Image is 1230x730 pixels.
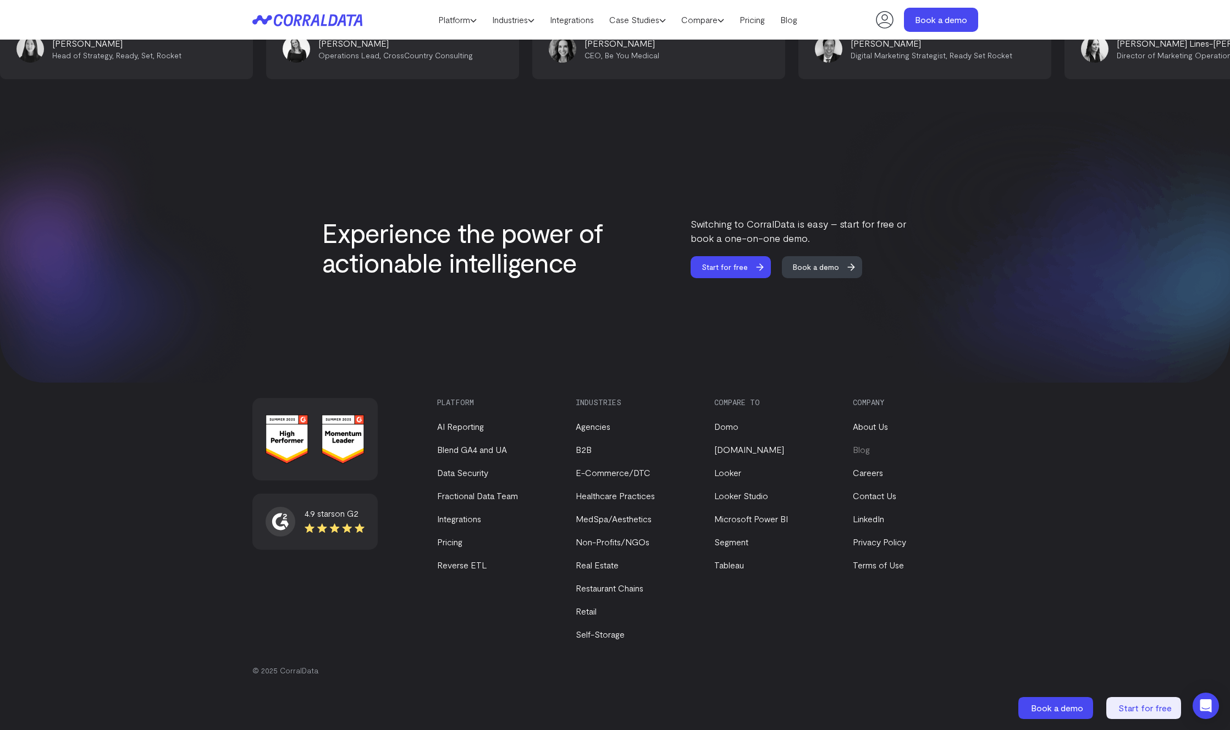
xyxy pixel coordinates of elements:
a: Book a demo [904,8,978,32]
p: © 2025 CorralData [252,665,978,676]
a: Data Security [437,467,488,478]
a: [DOMAIN_NAME] [714,444,784,455]
a: E-Commerce/DTC [576,467,650,478]
h2: Experience the power of actionable intelligence [322,218,614,277]
a: Pricing [732,12,773,28]
a: Healthcare Practices [576,490,655,501]
a: Segment [714,537,748,547]
div: 4.9 stars [305,507,365,520]
a: Looker Studio [714,490,768,501]
a: Blend GA4 and UA [437,444,507,455]
div: Open Intercom Messenger [1193,693,1219,719]
a: Book a demo [782,256,872,278]
a: Blog [853,444,870,455]
a: Start for free [691,256,781,278]
a: Blog [773,12,805,28]
a: Pricing [437,537,462,547]
p: [PERSON_NAME] [765,37,840,50]
a: Case Studies [602,12,674,28]
a: MedSpa/Aesthetics [576,513,652,524]
a: Real Estate [576,560,619,570]
a: Privacy Policy [853,537,906,547]
a: Careers [853,467,883,478]
a: Retail [576,606,597,616]
a: Compare [674,12,732,28]
p: [PERSON_NAME] [499,37,654,50]
a: 4.9 starson G2 [266,507,365,537]
a: Terms of Use [853,560,904,570]
a: Book a demo [1018,697,1095,719]
span: Book a demo [782,256,850,278]
p: Head of Strategy, Ready, Set, Rocket [233,50,362,61]
a: Industries [484,12,542,28]
span: on G2 [335,508,358,518]
p: Operations Lead, CrossCountry Consulting [499,50,654,61]
p: CEO, Be You Medical [765,50,840,61]
a: Self-Storage [576,629,625,639]
h3: Compare to [714,398,834,407]
a: Restaurant Chains [576,583,643,593]
a: Platform [431,12,484,28]
a: Integrations [542,12,602,28]
h3: Industries [576,398,696,407]
p: [PERSON_NAME] [233,37,362,50]
span: Book a demo [1031,703,1083,713]
a: AI Reporting [437,421,484,432]
span: Start for free [691,256,759,278]
p: Switching to CorralData is easy – start for free or book a one-on-one demo. [691,217,908,245]
a: Start for free [1106,697,1183,719]
a: About Us [853,421,888,432]
h3: Company [853,398,973,407]
a: Non-Profits/NGOs [576,537,649,547]
a: Reverse ETL [437,560,487,570]
a: Tableau [714,560,744,570]
a: Agencies [576,421,610,432]
h3: Platform [437,398,557,407]
a: Domo [714,421,738,432]
a: LinkedIn [853,513,884,524]
p: Digital Marketing Strategist, Ready Set Rocket [1032,50,1193,61]
p: [PERSON_NAME] [1032,37,1193,50]
a: Integrations [437,513,481,524]
a: Contact Us [853,490,896,501]
a: Fractional Data Team [437,490,518,501]
a: Looker [714,467,741,478]
a: Microsoft Power BI [714,513,788,524]
a: B2B [576,444,592,455]
span: Start for free [1118,703,1172,713]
